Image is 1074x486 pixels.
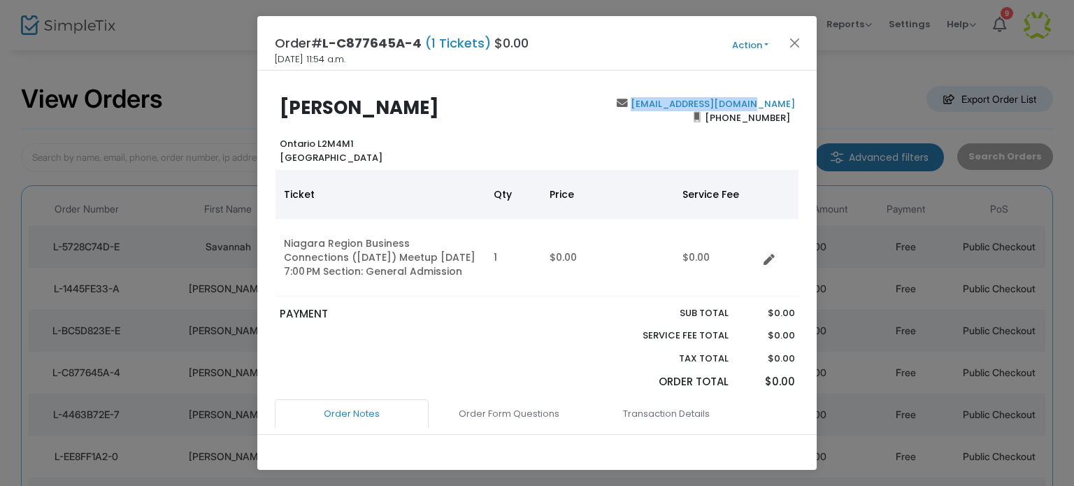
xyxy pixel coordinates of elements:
p: Order Total [610,374,729,390]
td: Niagara Region Business Connections ([DATE]) Meetup [DATE] 7:00 PM Section: General Admission [275,219,485,296]
p: $0.00 [742,306,794,320]
p: Sub total [610,306,729,320]
a: Order Form Questions [432,399,586,429]
p: Service Fee Total [610,329,729,343]
th: Price [541,170,674,219]
a: Order Notes [275,399,429,429]
button: Action [708,38,792,53]
th: Service Fee [674,170,758,219]
p: $0.00 [742,374,794,390]
p: $0.00 [742,329,794,343]
b: Ontario L2M4M1 [GEOGRAPHIC_DATA] [280,137,382,164]
button: Close [786,34,804,52]
span: [PHONE_NUMBER] [701,106,795,129]
p: PAYMENT [280,306,531,322]
span: [DATE] 11:54 a.m. [275,52,345,66]
a: Transaction Details [589,399,743,429]
a: [EMAIL_ADDRESS][DOMAIN_NAME] [628,97,795,110]
p: Tax Total [610,352,729,366]
td: $0.00 [674,219,758,296]
td: $0.00 [541,219,674,296]
span: L-C877645A-4 [322,34,422,52]
th: Ticket [275,170,485,219]
a: Admission Details [278,427,432,457]
h4: Order# $0.00 [275,34,529,52]
div: Data table [275,170,799,296]
b: [PERSON_NAME] [280,95,439,120]
span: (1 Tickets) [422,34,494,52]
p: $0.00 [742,352,794,366]
td: 1 [485,219,541,296]
th: Qty [485,170,541,219]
